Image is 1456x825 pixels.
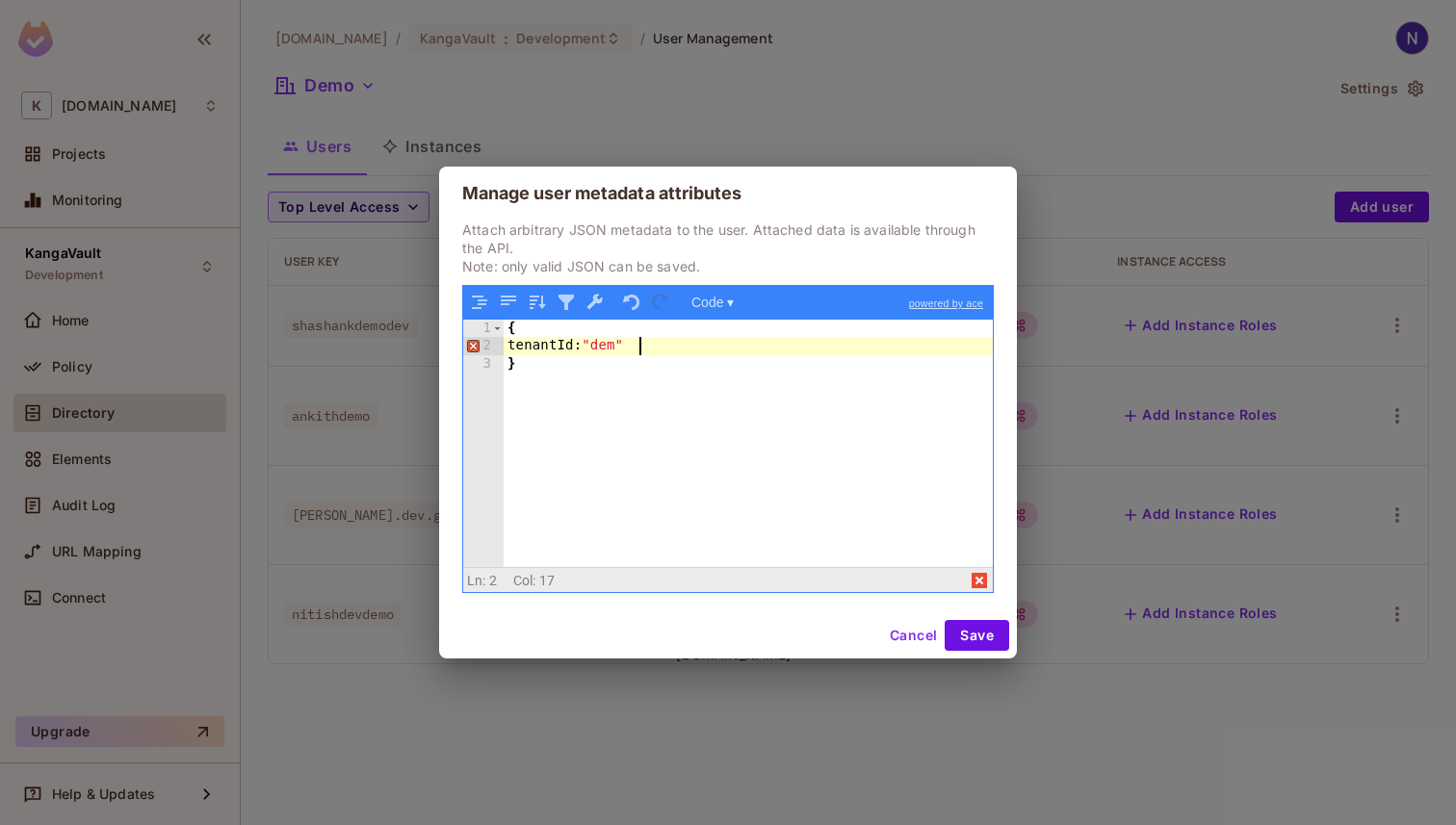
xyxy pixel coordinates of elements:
[463,320,504,338] div: 1
[467,290,492,315] button: Format JSON data, with proper indentation and line feeds (Ctrl+I)
[467,573,485,588] span: Ln:
[945,620,1009,651] button: Save
[583,290,608,315] button: Repair JSON: fix quotes and escape characters, remove comments and JSONP notation, turn JavaScrip...
[685,290,741,315] button: Code ▾
[648,290,673,315] button: Redo (Ctrl+Shift+Z)
[463,355,504,374] div: 3
[525,290,550,315] button: Sort contents
[462,220,994,275] p: Attach arbitrary JSON metadata to the user. Attached data is available through the API. Note: onl...
[619,290,644,315] button: Undo last action (Ctrl+Z)
[969,569,992,592] span: parse error on line 1
[554,290,579,315] button: Filter, sort, or transform contents
[882,620,945,651] button: Cancel
[899,286,993,321] a: powered by ace
[496,290,521,315] button: Compact JSON data, remove all whitespaces (Ctrl+Shift+I)
[463,337,504,355] div: 2
[439,167,1017,220] h2: Manage user metadata attributes
[513,573,536,588] span: Col:
[489,573,497,588] span: 2
[539,573,555,588] span: 17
